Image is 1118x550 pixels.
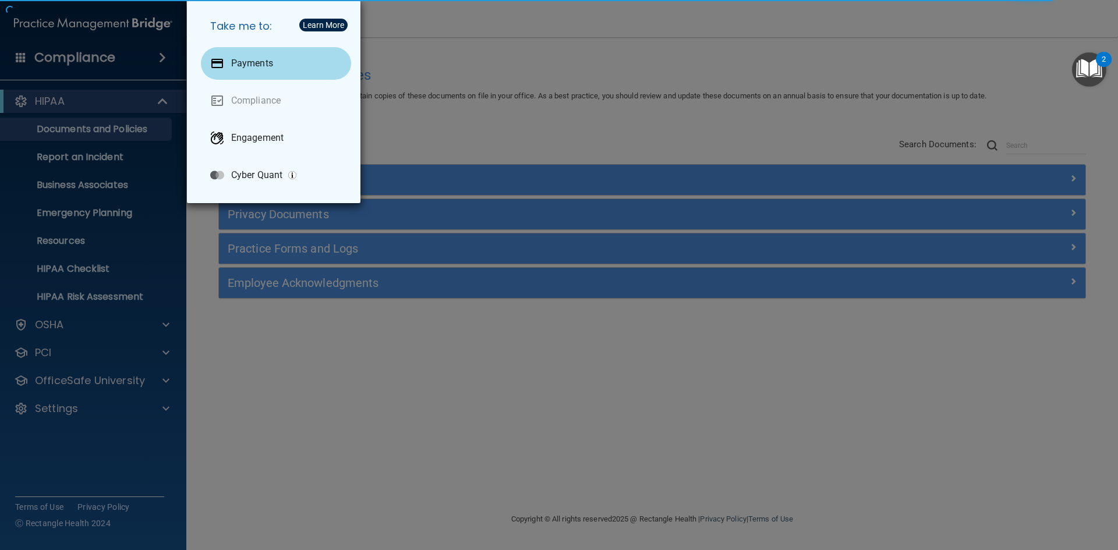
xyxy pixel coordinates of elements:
[201,47,351,80] a: Payments
[1072,52,1106,87] button: Open Resource Center, 2 new notifications
[201,122,351,154] a: Engagement
[201,159,351,191] a: Cyber Quant
[231,169,282,181] p: Cyber Quant
[231,132,284,144] p: Engagement
[303,21,344,29] div: Learn More
[201,10,351,42] h5: Take me to:
[201,84,351,117] a: Compliance
[299,19,348,31] button: Learn More
[231,58,273,69] p: Payments
[1102,59,1106,74] div: 2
